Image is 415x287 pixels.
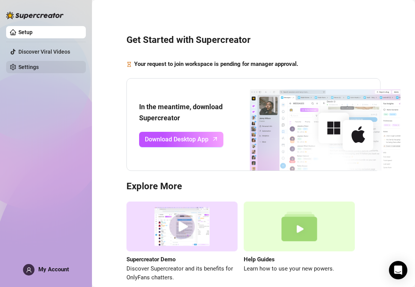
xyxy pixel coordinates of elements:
[211,134,220,143] span: arrow-up
[6,11,64,19] img: logo-BBDzfeDw.svg
[18,29,33,35] a: Setup
[126,202,238,282] a: Supercreator DemoDiscover Supercreator and its benefits for OnlyFans chatters.
[134,61,298,67] strong: Your request to join workspace is pending for manager approval.
[244,202,355,282] a: Help GuidesLearn how to use your new powers.
[126,34,381,46] h3: Get Started with Supercreator
[139,103,223,121] strong: In the meantime, download Supercreator
[389,261,407,279] div: Open Intercom Messenger
[126,256,176,263] strong: Supercreator Demo
[18,64,39,70] a: Settings
[126,264,238,282] span: Discover Supercreator and its benefits for OnlyFans chatters.
[38,266,69,273] span: My Account
[145,134,208,144] span: Download Desktop App
[126,60,132,69] span: hourglass
[244,264,355,274] span: Learn how to use your new powers.
[244,256,275,263] strong: Help Guides
[26,267,32,273] span: user
[244,202,355,252] img: help guides
[18,49,70,55] a: Discover Viral Videos
[126,202,238,252] img: supercreator demo
[139,132,223,147] a: Download Desktop Apparrow-up
[223,79,400,171] img: download app
[126,180,381,192] h3: Explore More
